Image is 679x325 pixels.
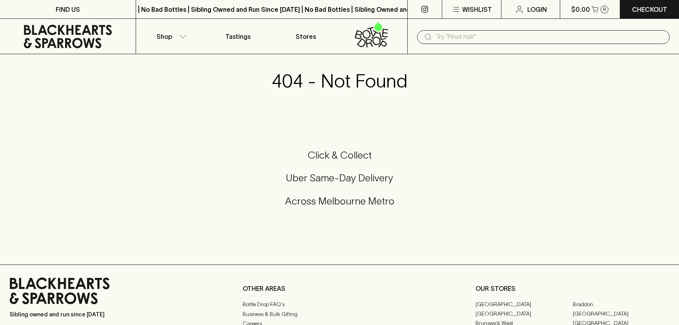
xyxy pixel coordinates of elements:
[9,310,190,318] p: Sibling owned and run since [DATE]
[9,117,670,249] div: Call to action block
[136,19,204,54] button: Shop
[243,309,437,319] a: Business & Bulk Gifting
[156,32,172,41] p: Shop
[56,5,80,14] p: FIND US
[476,299,572,309] a: [GEOGRAPHIC_DATA]
[462,5,492,14] p: Wishlist
[225,32,251,41] p: Tastings
[9,195,670,208] h5: Across Melbourne Metro
[204,19,272,54] a: Tastings
[243,284,437,293] p: OTHER AREAS
[573,309,670,318] a: [GEOGRAPHIC_DATA]
[296,32,316,41] p: Stores
[272,19,339,54] a: Stores
[527,5,547,14] p: Login
[632,5,667,14] p: Checkout
[603,7,606,11] p: 0
[476,309,572,318] a: [GEOGRAPHIC_DATA]
[243,300,437,309] a: Bottle Drop FAQ's
[436,31,663,43] input: Try "Pinot noir"
[272,70,407,92] h3: 404 - Not Found
[573,299,670,309] a: Braddon
[476,284,670,293] p: OUR STORES
[9,172,670,184] h5: Uber Same-Day Delivery
[571,5,590,14] p: $0.00
[9,149,670,162] h5: Click & Collect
